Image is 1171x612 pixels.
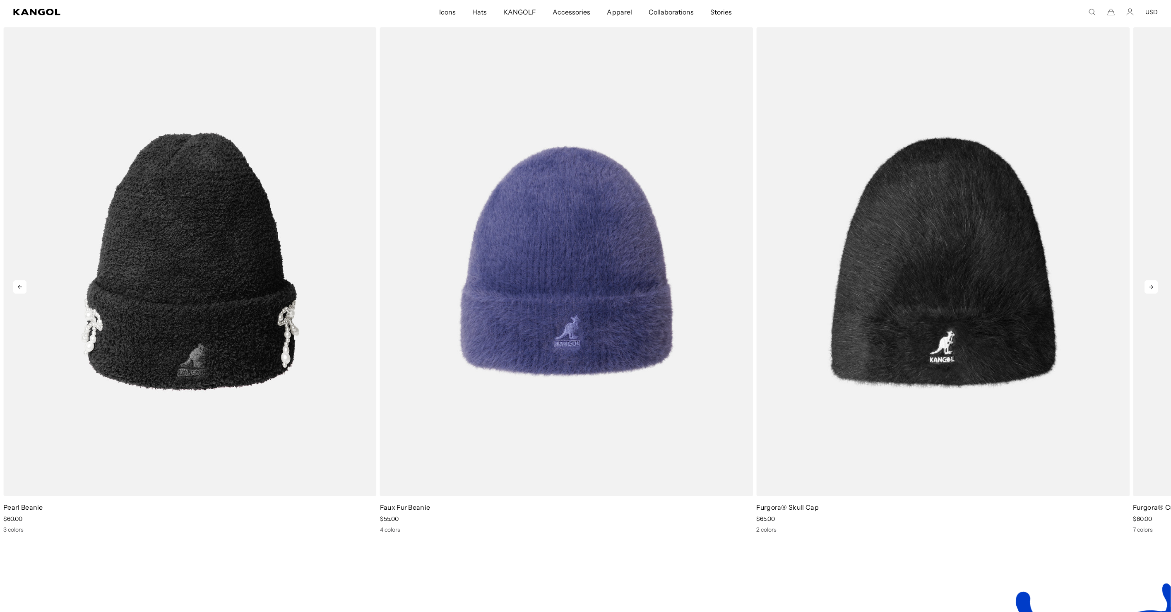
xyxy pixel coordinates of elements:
[377,27,753,533] div: 3 of 5
[3,515,22,523] span: $60.00
[380,515,399,523] span: $55.00
[380,503,430,511] a: Faux Fur Beanie
[380,526,753,533] div: 4 colors
[380,27,753,496] img: Faux Fur Beanie
[756,503,819,511] a: Furgora® Skull Cap
[3,526,377,533] div: 3 colors
[3,503,43,511] a: Pearl Beanie
[1145,8,1158,16] button: USD
[1088,8,1096,16] summary: Search here
[1107,8,1115,16] button: Cart
[756,515,775,523] span: $65.00
[13,9,291,15] a: Kangol
[753,27,1130,533] div: 4 of 5
[1126,8,1134,16] a: Account
[756,526,1130,533] div: 2 colors
[756,27,1130,496] img: Furgora® Skull Cap
[1133,515,1152,523] span: $80.00
[3,27,377,496] img: Pearl Beanie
